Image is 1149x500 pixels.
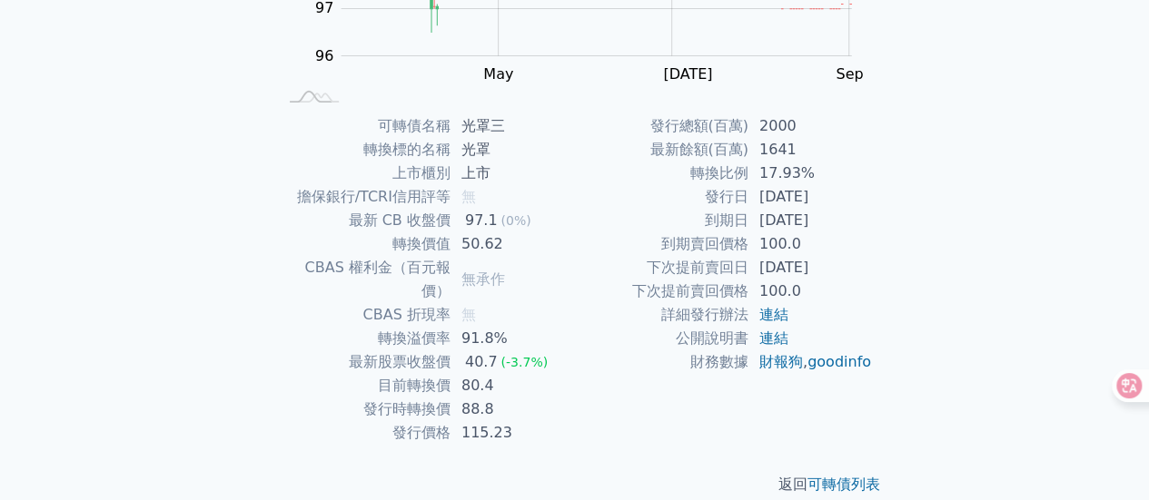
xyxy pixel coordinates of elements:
iframe: Chat Widget [1058,413,1149,500]
td: 詳細發行辦法 [575,303,748,327]
span: 無承作 [461,270,505,288]
td: 100.0 [748,232,873,256]
td: 轉換標的名稱 [277,138,451,162]
td: 發行日 [575,185,748,209]
td: 115.23 [451,421,575,445]
a: 財報狗 [759,353,803,370]
td: 2000 [748,114,873,138]
td: 88.8 [451,397,575,421]
tspan: [DATE] [663,64,712,82]
td: 發行總額(百萬) [575,114,748,138]
span: 無 [461,306,476,323]
tspan: 96 [315,46,333,64]
td: [DATE] [748,256,873,279]
td: CBAS 權利金（百元報價） [277,256,451,303]
a: 連結 [759,306,788,323]
span: (-3.7%) [500,355,548,369]
td: 光罩三 [451,114,575,138]
a: 可轉債列表 [807,475,880,493]
td: 擔保銀行/TCRI信用評等 [277,185,451,209]
td: 發行時轉換價 [277,397,451,421]
a: goodinfo [807,353,871,370]
td: 發行價格 [277,421,451,445]
td: 光罩 [451,138,575,162]
div: 97.1 [461,209,501,232]
td: 17.93% [748,162,873,185]
div: 40.7 [461,350,501,374]
span: (0%) [500,213,530,228]
td: CBAS 折現率 [277,303,451,327]
td: 91.8% [451,327,575,350]
td: 下次提前賣回日 [575,256,748,279]
td: 下次提前賣回價格 [575,279,748,303]
td: 轉換比例 [575,162,748,185]
td: 到期賣回價格 [575,232,748,256]
a: 連結 [759,329,788,347]
td: 最新餘額(百萬) [575,138,748,162]
td: 最新 CB 收盤價 [277,209,451,232]
tspan: Sep [836,64,863,82]
td: 轉換溢價率 [277,327,451,350]
td: 100.0 [748,279,873,303]
td: 可轉債名稱 [277,114,451,138]
tspan: May [483,65,513,83]
td: 最新股票收盤價 [277,350,451,374]
td: 50.62 [451,232,575,256]
td: 財務數據 [575,350,748,374]
span: 無 [461,188,476,205]
p: 返回 [255,474,895,495]
td: , [748,350,873,374]
td: 到期日 [575,209,748,232]
td: 上市 [451,162,575,185]
td: 公開說明書 [575,327,748,350]
td: [DATE] [748,185,873,209]
td: 1641 [748,138,873,162]
td: [DATE] [748,209,873,232]
td: 80.4 [451,374,575,397]
td: 轉換價值 [277,232,451,256]
td: 上市櫃別 [277,162,451,185]
td: 目前轉換價 [277,374,451,397]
